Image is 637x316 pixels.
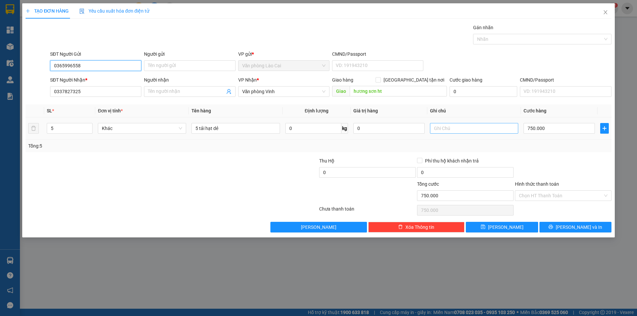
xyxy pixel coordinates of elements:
div: CMND/Passport [520,76,611,84]
span: Giao hàng [332,77,353,83]
span: [PERSON_NAME] và In [556,223,602,231]
div: VP gửi [238,50,329,58]
button: delete [28,123,39,134]
button: deleteXóa Thông tin [368,222,465,232]
span: [PERSON_NAME] [488,223,524,231]
th: Ghi chú [427,104,521,117]
span: Đơn vị tính [98,108,123,113]
span: Cước hàng [524,108,546,113]
span: SL [47,108,52,113]
div: SĐT Người Nhận [50,76,141,84]
span: Tên hàng [191,108,211,113]
label: Gán nhãn [473,25,493,30]
input: Dọc đường [350,86,447,96]
button: plus [600,123,609,134]
input: Cước giao hàng [450,86,517,97]
img: icon [79,9,85,14]
button: [PERSON_NAME] [270,222,367,232]
span: Yêu cầu xuất hóa đơn điện tử [79,8,149,14]
span: Giao [332,86,350,96]
span: Thu Hộ [319,158,334,163]
span: delete [398,224,403,230]
div: Người nhận [144,76,235,84]
span: Giá trị hàng [353,108,378,113]
button: printer[PERSON_NAME] và In [539,222,611,232]
input: VD: Bàn, Ghế [191,123,280,134]
span: Tổng cước [417,181,439,187]
button: save[PERSON_NAME] [466,222,538,232]
span: VP Nhận [238,77,257,83]
span: kg [341,123,348,134]
input: 0 [353,123,425,134]
div: SĐT Người Gửi [50,50,141,58]
span: save [481,224,485,230]
label: Hình thức thanh toán [515,181,559,187]
div: CMND/Passport [332,50,423,58]
input: Ghi Chú [430,123,518,134]
span: Phí thu hộ khách nhận trả [422,157,481,164]
span: close [603,10,608,15]
button: Close [596,3,615,22]
span: [GEOGRAPHIC_DATA] tận nơi [381,76,447,84]
div: Tổng: 5 [28,142,246,150]
span: Văn phòng Vinh [242,87,325,96]
span: TẠO ĐƠN HÀNG [26,8,69,14]
span: Định lượng [305,108,328,113]
span: Văn phòng Lào Cai [242,61,325,71]
div: Người gửi [144,50,235,58]
span: user-add [226,89,232,94]
label: Cước giao hàng [450,77,482,83]
span: Xóa Thông tin [405,223,434,231]
span: printer [548,224,553,230]
span: plus [601,126,608,131]
span: plus [26,9,30,13]
span: Khác [102,123,182,133]
div: Chưa thanh toán [318,205,416,217]
span: [PERSON_NAME] [301,223,336,231]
